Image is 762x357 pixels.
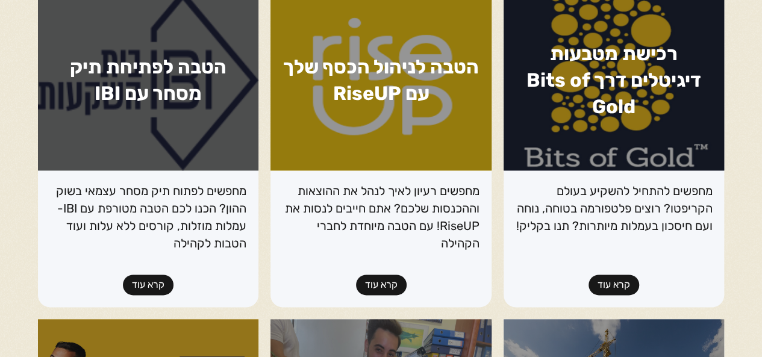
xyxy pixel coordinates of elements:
p: מחפשים רעיון לאיך לנהל את ההוצאות וההכנסות שלכם? אתם חייבים לנסות את RiseUP! עם הטבה מיוחדת לחברי... [283,182,479,252]
p: מחפשים לפתוח תיק מסחר עצמאי בשוק ההון? הכנו לכם הטבה מטורפת עם IBI- עמלות מוזלות, קורסים ללא עלות... [50,182,247,252]
a: קרא עוד [589,275,639,295]
a: קרא עוד [123,275,173,295]
p: מחפשים להתחיל להשקיע בעולם הקריפטו? רוצים פלטפורמה בטוחה, נוחה ועם חיסכון בעמלות מיותרות? תנו בקליק! [516,182,713,235]
a: קרא עוד [356,275,407,295]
